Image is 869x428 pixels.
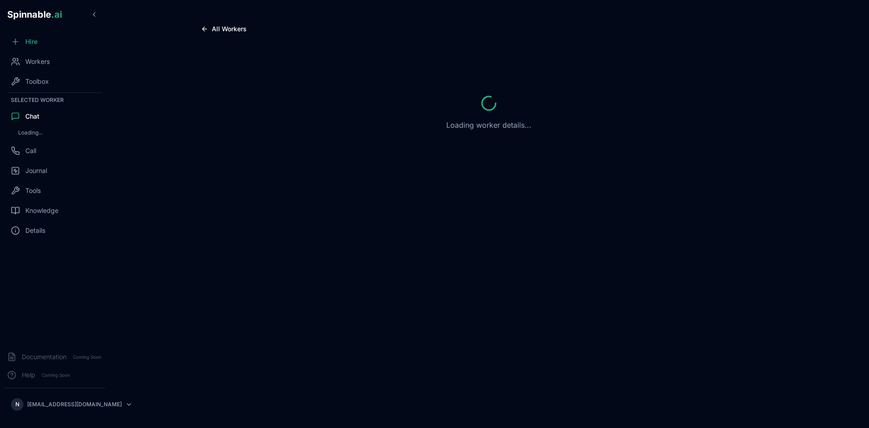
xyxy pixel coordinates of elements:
span: Journal [25,166,47,175]
span: Tools [25,186,41,195]
span: N [15,401,19,408]
span: Details [25,226,45,235]
span: Knowledge [25,206,58,215]
span: Spinnable [7,9,62,20]
span: Chat [25,112,39,121]
button: All Workers [194,22,254,36]
span: Coming Soon [39,371,73,380]
span: Toolbox [25,77,49,86]
span: Hire [25,37,38,46]
span: Call [25,146,36,155]
button: N[EMAIL_ADDRESS][DOMAIN_NAME] [7,395,101,414]
div: Loading... [14,127,101,138]
span: Coming Soon [70,353,104,361]
p: Loading worker details... [446,120,531,130]
span: Help [22,370,35,380]
span: Workers [25,57,50,66]
span: .ai [51,9,62,20]
div: Selected Worker [4,95,105,106]
span: Documentation [22,352,67,361]
p: [EMAIL_ADDRESS][DOMAIN_NAME] [27,401,122,408]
